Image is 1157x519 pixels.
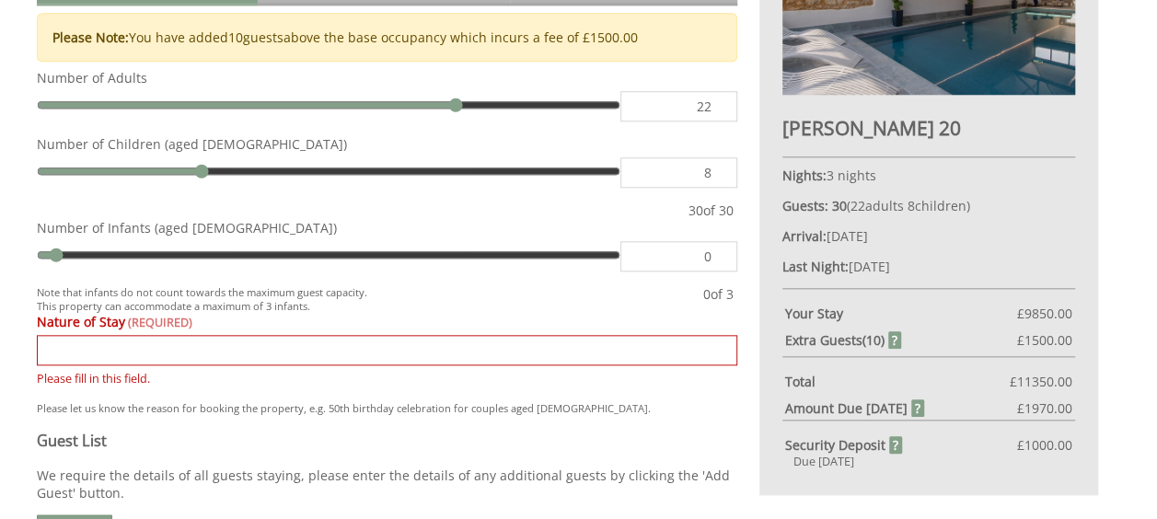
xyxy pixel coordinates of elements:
[37,285,685,313] small: Note that infants do not count towards the maximum guest capacity. This property can accommodate ...
[782,454,1075,469] div: Due [DATE]
[1024,399,1072,417] span: 1970.00
[1024,331,1072,349] span: 1500.00
[1017,373,1072,390] span: 11350.00
[784,399,924,417] strong: Amount Due [DATE]
[1017,436,1072,454] span: £
[37,69,737,86] label: Number of Adults
[277,29,283,46] span: s
[908,197,915,214] span: 8
[850,197,865,214] span: 22
[897,197,904,214] span: s
[1017,331,1072,349] span: £
[945,197,966,214] span: ren
[685,202,737,219] div: of 30
[590,29,638,46] span: 1500.00
[784,373,1010,390] strong: Total
[1017,399,1072,417] span: £
[784,436,902,454] strong: Security Deposit
[37,13,737,62] div: You have added guest above the base occupancy which incurs a fee of £
[37,467,737,502] p: We require the details of all guests staying, please enter the details of any additional guests b...
[37,219,737,236] label: Number of Infants (aged [DEMOGRAPHIC_DATA])
[782,258,849,275] strong: Last Night:
[52,29,129,46] strong: Please Note:
[782,115,1075,141] h2: [PERSON_NAME] 20
[1024,436,1072,454] span: 1000.00
[782,167,1075,184] p: 3 nights
[782,167,827,184] strong: Nights:
[703,285,711,303] span: 0
[37,135,737,153] label: Number of Children (aged [DEMOGRAPHIC_DATA])
[1017,305,1072,322] span: £
[782,258,1075,275] p: [DATE]
[782,227,1075,245] p: [DATE]
[784,305,1017,322] strong: Your Stay
[832,197,847,214] strong: 30
[700,285,737,313] div: of 3
[850,197,904,214] span: adult
[832,197,970,214] span: ( )
[782,197,828,214] strong: Guests:
[1010,373,1072,390] span: £
[784,331,901,349] strong: Extra Guest ( )
[688,202,703,219] span: 30
[37,401,651,415] small: Please let us know the reason for booking the property, e.g. 50th birthday celebration for couple...
[37,431,737,451] h3: Guest List
[37,313,737,330] label: Nature of Stay
[1024,305,1072,322] span: 9850.00
[855,331,862,349] span: s
[865,331,880,349] span: 10
[782,227,827,245] strong: Arrival:
[37,371,737,386] p: Please fill in this field.
[228,29,243,46] span: 10
[904,197,966,214] span: child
